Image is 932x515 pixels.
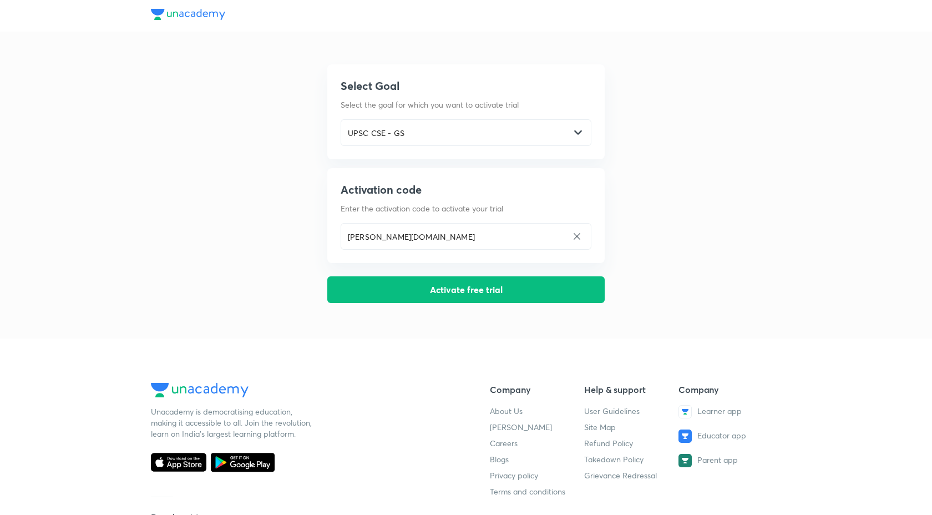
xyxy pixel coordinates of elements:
a: Site Map [584,422,616,432]
a: User Guidelines [584,406,640,416]
h5: Company [678,383,764,396]
a: Takedown Policy [584,454,644,464]
p: Enter the activation code to activate your trial [341,203,591,214]
img: Unacademy Logo [151,383,249,397]
a: Refund Policy [584,438,633,448]
input: Select goal [341,122,570,144]
p: Select the goal for which you want to activate trial [341,99,591,110]
img: - [574,129,582,137]
img: Educator app [678,430,692,443]
a: Educator app [678,430,764,443]
a: Privacy policy [490,470,538,481]
img: Unacademy [151,9,225,20]
img: Learner app [678,405,692,418]
div: Unacademy is democratising education, making it accessible to all. Join the revolution, learn on ... [151,406,317,440]
a: [PERSON_NAME] [490,422,552,432]
img: Parent app [678,454,692,467]
h5: Select Goal [341,78,591,94]
input: Enter activation code [341,225,568,248]
a: Grievance Redressal [584,470,657,481]
a: Learner app [678,405,764,418]
a: Unacademy [151,9,225,23]
h5: Activation code [341,181,591,198]
a: Terms and conditions [490,486,565,497]
h5: Company [490,383,575,396]
button: Activate free trial [327,276,605,303]
a: Blogs [490,454,509,464]
a: About Us [490,406,523,416]
a: Parent app [678,454,764,467]
a: Careers [490,438,518,448]
h5: Help & support [584,383,670,396]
